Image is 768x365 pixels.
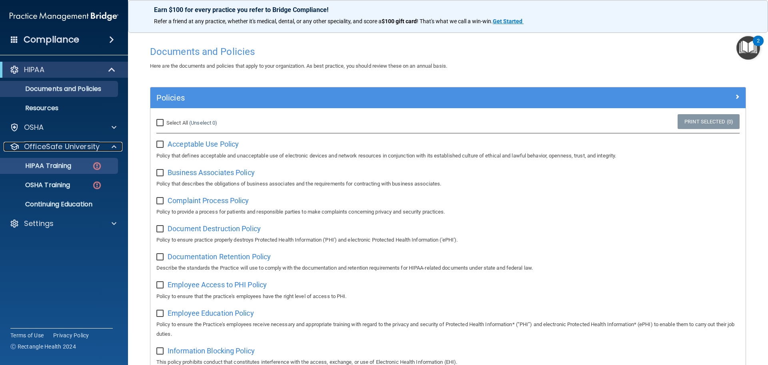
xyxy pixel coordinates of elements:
[10,219,116,228] a: Settings
[156,235,740,245] p: Policy to ensure practice properly destroys Protected Health Information ('PHI') and electronic P...
[156,120,166,126] input: Select All (Unselect 0)
[156,91,740,104] a: Policies
[678,114,740,129] a: Print Selected (0)
[24,142,100,151] p: OfficeSafe University
[168,309,254,317] span: Employee Education Policy
[168,168,255,177] span: Business Associates Policy
[757,41,760,51] div: 2
[166,120,188,126] span: Select All
[156,93,591,102] h5: Policies
[156,292,740,301] p: Policy to ensure that the practice's employees have the right level of access to PHI.
[156,151,740,161] p: Policy that defines acceptable and unacceptable use of electronic devices and network resources i...
[53,331,89,339] a: Privacy Policy
[493,18,524,24] a: Get Started
[168,280,267,289] span: Employee Access to PHI Policy
[168,224,261,233] span: Document Destruction Policy
[5,181,70,189] p: OSHA Training
[10,142,116,151] a: OfficeSafe University
[168,347,255,355] span: Information Blocking Policy
[10,343,76,351] span: Ⓒ Rectangle Health 2024
[168,196,249,205] span: Complaint Process Policy
[168,140,239,148] span: Acceptable Use Policy
[156,263,740,273] p: Describe the standards the Practice will use to comply with the documentation and retention requi...
[10,65,116,75] a: HIPAA
[5,162,71,170] p: HIPAA Training
[168,252,271,261] span: Documentation Retention Policy
[92,180,102,190] img: danger-circle.6113f641.png
[24,65,44,75] p: HIPAA
[156,320,740,339] p: Policy to ensure the Practice's employees receive necessary and appropriate training with regard ...
[24,219,54,228] p: Settings
[5,85,114,93] p: Documents and Policies
[24,123,44,132] p: OSHA
[156,179,740,189] p: Policy that describes the obligations of business associates and the requirements for contracting...
[10,8,118,24] img: PMB logo
[154,6,742,14] p: Earn $100 for every practice you refer to Bridge Compliance!
[10,331,44,339] a: Terms of Use
[417,18,493,24] span: ! That's what we call a win-win.
[493,18,522,24] strong: Get Started
[156,207,740,217] p: Policy to provide a process for patients and responsible parties to make complaints concerning pr...
[736,36,760,60] button: Open Resource Center, 2 new notifications
[189,120,217,126] a: (Unselect 0)
[154,18,382,24] span: Refer a friend at any practice, whether it's medical, dental, or any other speciality, and score a
[150,46,746,57] h4: Documents and Policies
[382,18,417,24] strong: $100 gift card
[5,104,114,112] p: Resources
[10,123,116,132] a: OSHA
[92,161,102,171] img: danger-circle.6113f641.png
[5,200,114,208] p: Continuing Education
[24,34,79,45] h4: Compliance
[150,63,447,69] span: Here are the documents and policies that apply to your organization. As best practice, you should...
